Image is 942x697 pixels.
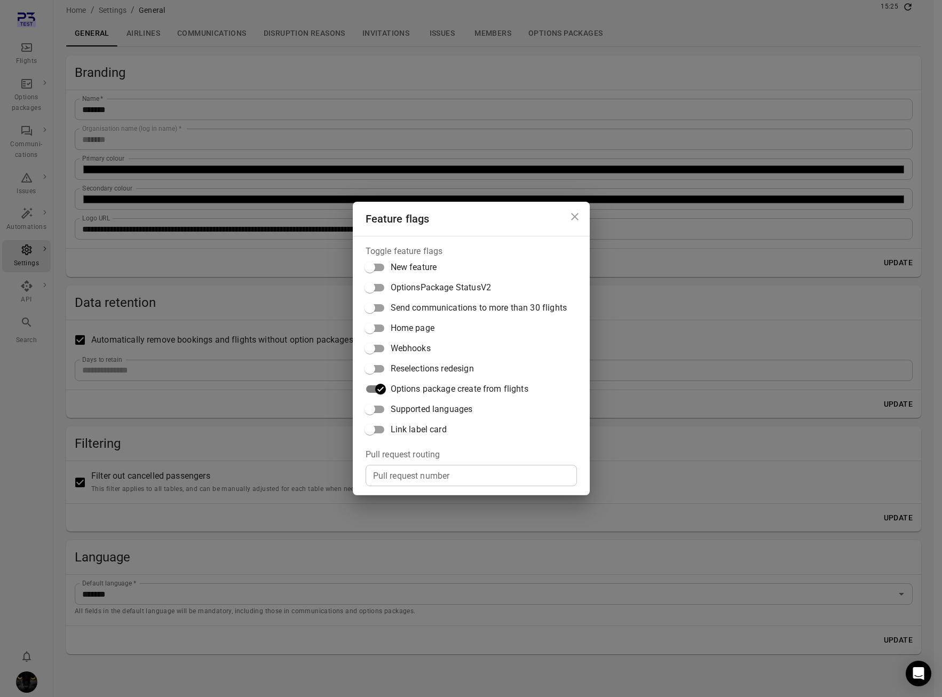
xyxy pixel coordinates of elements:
[391,403,473,416] span: Supported languages
[564,206,585,227] button: Close dialog
[391,362,474,375] span: Reselections redesign
[391,261,437,274] span: New feature
[391,322,434,335] span: Home page
[366,448,440,461] legend: Pull request routing
[906,661,931,686] div: Open Intercom Messenger
[391,281,491,294] span: OptionsPackage StatusV2
[391,302,567,314] span: Send communications to more than 30 flights
[391,383,528,395] span: Options package create from flights
[366,245,443,257] legend: Toggle feature flags
[391,342,431,355] span: Webhooks
[353,202,590,236] h2: Feature flags
[391,423,447,436] span: Link label card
